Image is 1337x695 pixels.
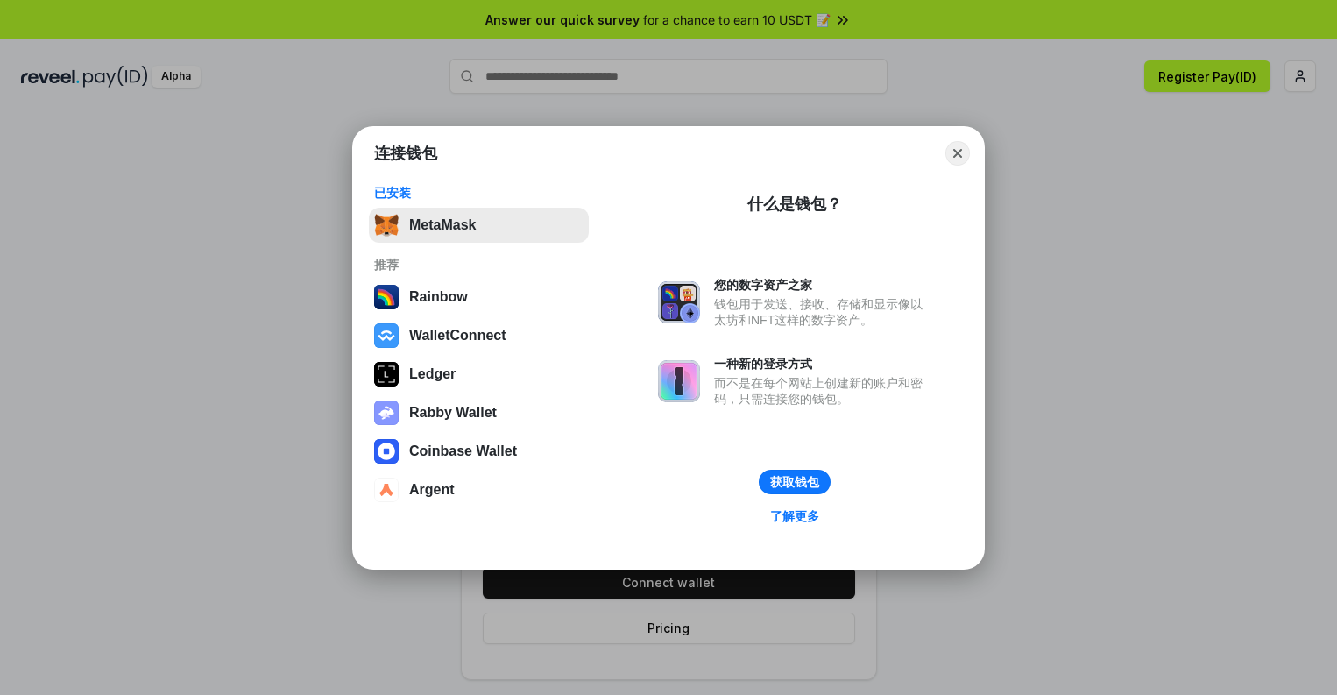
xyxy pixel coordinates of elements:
button: MetaMask [369,208,589,243]
img: svg+xml,%3Csvg%20width%3D%2228%22%20height%3D%2228%22%20viewBox%3D%220%200%2028%2028%22%20fill%3D... [374,478,399,502]
div: 钱包用于发送、接收、存储和显示像以太坊和NFT这样的数字资产。 [714,296,931,328]
img: svg+xml,%3Csvg%20fill%3D%22none%22%20height%3D%2233%22%20viewBox%3D%220%200%2035%2033%22%20width%... [374,213,399,238]
div: 获取钱包 [770,474,819,490]
img: svg+xml,%3Csvg%20xmlns%3D%22http%3A%2F%2Fwww.w3.org%2F2000%2Fsvg%22%20fill%3D%22none%22%20viewBox... [658,360,700,402]
button: WalletConnect [369,318,589,353]
div: 了解更多 [770,508,819,524]
div: Argent [409,482,455,498]
button: Argent [369,472,589,507]
div: WalletConnect [409,328,506,344]
div: Coinbase Wallet [409,443,517,459]
button: Rabby Wallet [369,395,589,430]
div: 什么是钱包？ [747,194,842,215]
div: 而不是在每个网站上创建新的账户和密码，只需连接您的钱包。 [714,375,931,407]
div: Rainbow [409,289,468,305]
div: Ledger [409,366,456,382]
div: Rabby Wallet [409,405,497,421]
div: MetaMask [409,217,476,233]
div: 一种新的登录方式 [714,356,931,372]
button: Rainbow [369,280,589,315]
img: svg+xml,%3Csvg%20width%3D%2228%22%20height%3D%2228%22%20viewBox%3D%220%200%2028%2028%22%20fill%3D... [374,323,399,348]
img: svg+xml,%3Csvg%20width%3D%2228%22%20height%3D%2228%22%20viewBox%3D%220%200%2028%2028%22%20fill%3D... [374,439,399,464]
button: Coinbase Wallet [369,434,589,469]
img: svg+xml,%3Csvg%20xmlns%3D%22http%3A%2F%2Fwww.w3.org%2F2000%2Fsvg%22%20fill%3D%22none%22%20viewBox... [658,281,700,323]
button: Close [945,141,970,166]
button: Ledger [369,357,589,392]
img: svg+xml,%3Csvg%20xmlns%3D%22http%3A%2F%2Fwww.w3.org%2F2000%2Fsvg%22%20width%3D%2228%22%20height%3... [374,362,399,387]
a: 了解更多 [760,505,830,528]
h1: 连接钱包 [374,143,437,164]
img: svg+xml,%3Csvg%20xmlns%3D%22http%3A%2F%2Fwww.w3.org%2F2000%2Fsvg%22%20fill%3D%22none%22%20viewBox... [374,401,399,425]
img: svg+xml,%3Csvg%20width%3D%22120%22%20height%3D%22120%22%20viewBox%3D%220%200%20120%20120%22%20fil... [374,285,399,309]
div: 您的数字资产之家 [714,277,931,293]
div: 已安装 [374,185,584,201]
div: 推荐 [374,257,584,273]
button: 获取钱包 [759,470,831,494]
